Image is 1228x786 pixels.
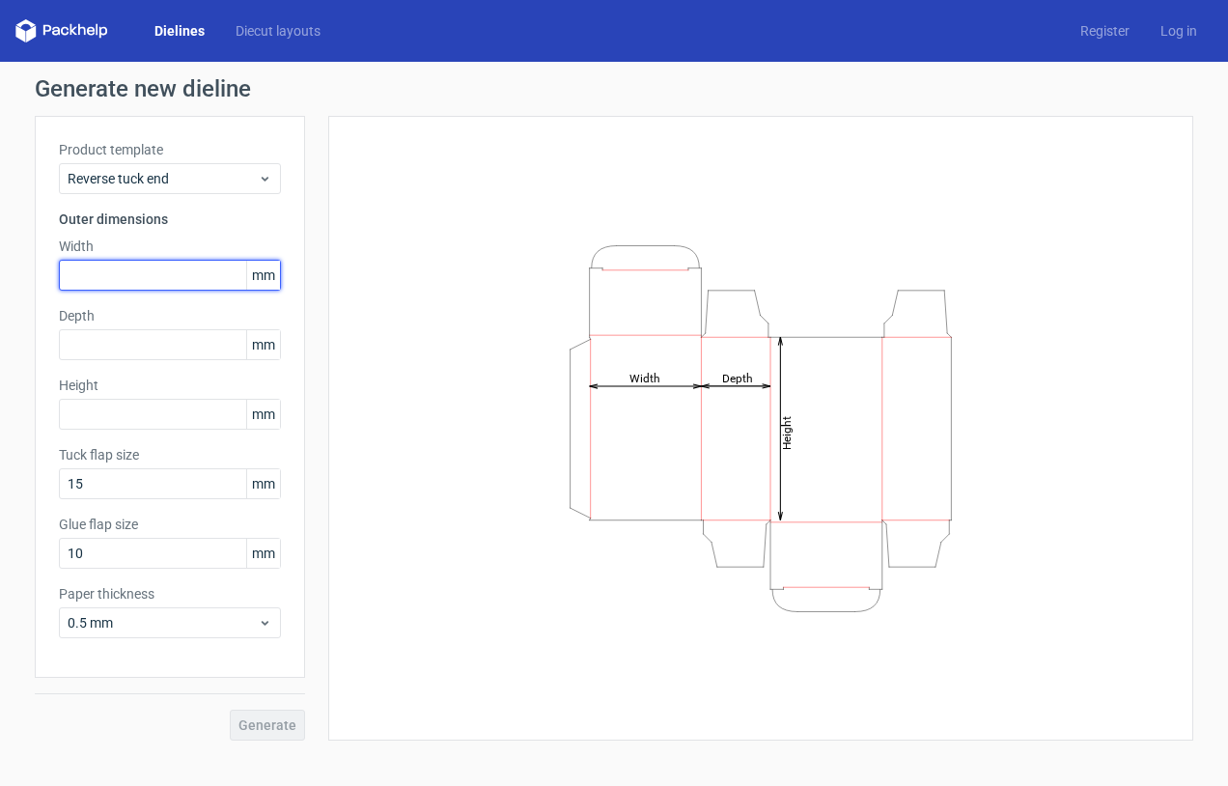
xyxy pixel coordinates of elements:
[35,77,1193,100] h1: Generate new dieline
[780,415,794,449] tspan: Height
[246,261,280,290] span: mm
[59,140,281,159] label: Product template
[59,376,281,395] label: Height
[246,330,280,359] span: mm
[59,584,281,604] label: Paper thickness
[629,371,660,384] tspan: Width
[59,306,281,325] label: Depth
[246,400,280,429] span: mm
[246,469,280,498] span: mm
[68,613,258,632] span: 0.5 mm
[246,539,280,568] span: mm
[59,515,281,534] label: Glue flap size
[1145,21,1213,41] a: Log in
[59,210,281,229] h3: Outer dimensions
[59,237,281,256] label: Width
[220,21,336,41] a: Diecut layouts
[59,445,281,464] label: Tuck flap size
[139,21,220,41] a: Dielines
[722,371,753,384] tspan: Depth
[68,169,258,188] span: Reverse tuck end
[1065,21,1145,41] a: Register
